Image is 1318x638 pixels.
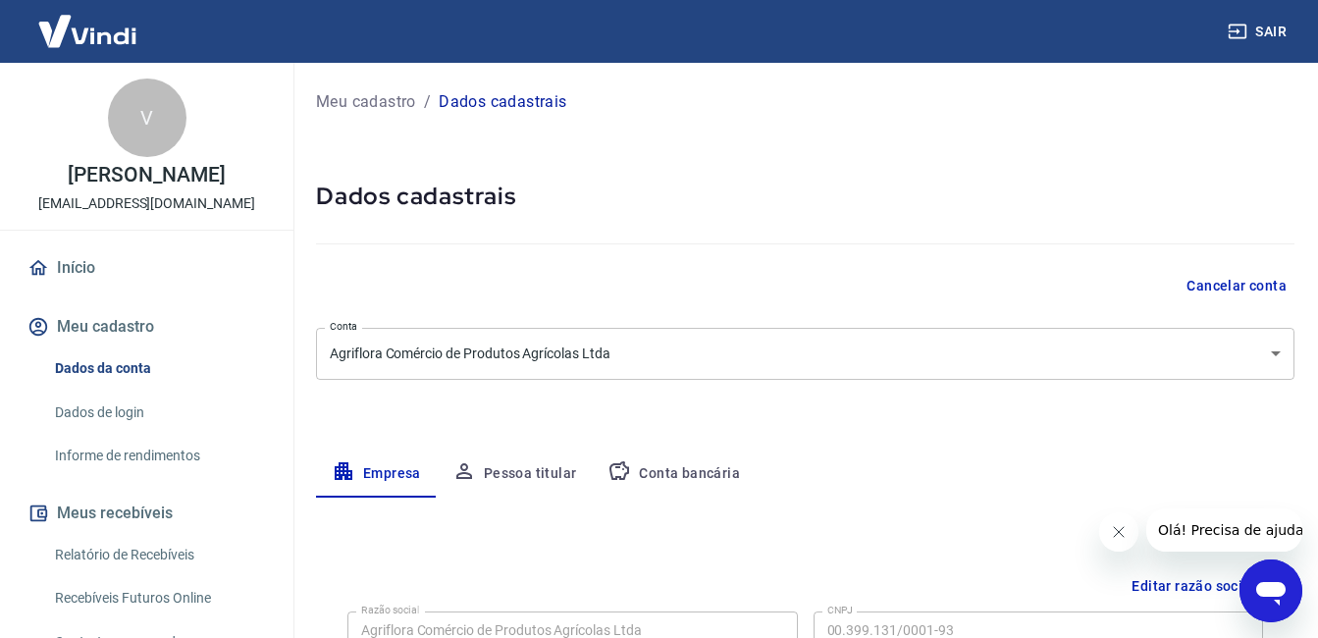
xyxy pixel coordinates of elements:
[1124,568,1263,605] button: Editar razão social
[1224,14,1294,50] button: Sair
[47,436,270,476] a: Informe de rendimentos
[592,451,756,498] button: Conta bancária
[316,90,416,114] a: Meu cadastro
[1146,508,1302,552] iframe: Mensagem da empresa
[47,348,270,389] a: Dados da conta
[1099,512,1138,552] iframe: Fechar mensagem
[24,246,270,290] a: Início
[1239,559,1302,622] iframe: Botão para abrir a janela de mensagens
[24,492,270,535] button: Meus recebíveis
[24,1,151,61] img: Vindi
[68,165,225,186] p: [PERSON_NAME]
[437,451,593,498] button: Pessoa titular
[47,578,270,618] a: Recebíveis Futuros Online
[24,305,270,348] button: Meu cadastro
[316,181,1294,212] h5: Dados cadastrais
[330,319,357,334] label: Conta
[316,451,437,498] button: Empresa
[361,603,419,617] label: Razão social
[108,79,186,157] div: V
[439,90,566,114] p: Dados cadastrais
[1179,268,1294,304] button: Cancelar conta
[47,393,270,433] a: Dados de login
[827,603,853,617] label: CNPJ
[12,14,165,29] span: Olá! Precisa de ajuda?
[38,193,255,214] p: [EMAIL_ADDRESS][DOMAIN_NAME]
[316,328,1294,380] div: Agriflora Comércio de Produtos Agrícolas Ltda
[424,90,431,114] p: /
[47,535,270,575] a: Relatório de Recebíveis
